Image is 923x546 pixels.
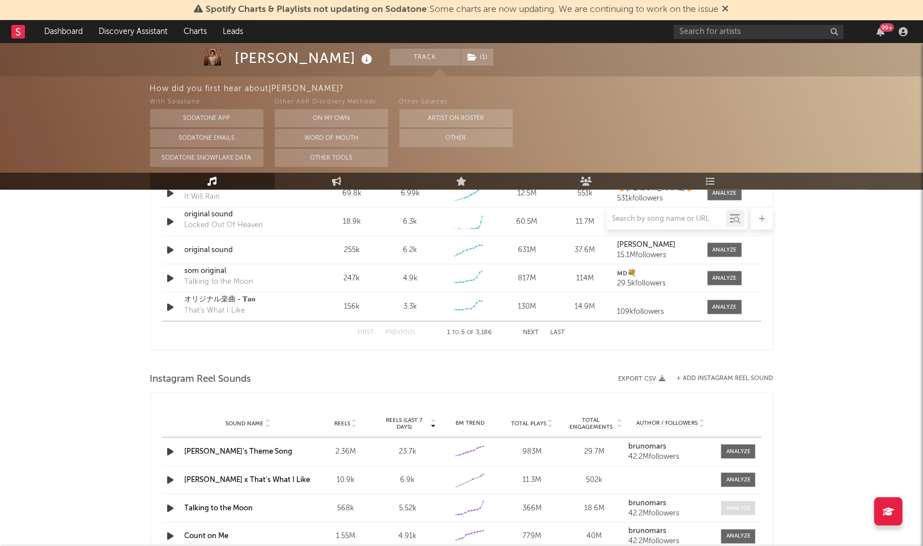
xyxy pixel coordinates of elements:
[275,149,388,167] button: Other Tools
[559,188,611,199] div: 551k
[617,251,696,259] div: 15.1M followers
[380,531,436,543] div: 4.91k
[566,531,623,543] div: 40M
[226,420,263,427] span: Sound Name
[185,191,220,203] div: It Will Rain
[500,188,553,199] div: 12.5M
[504,531,560,543] div: 779M
[185,294,303,305] a: オリジナル楽曲 - 𝐓𝐚𝐨
[500,301,553,313] div: 130M
[390,49,461,66] button: Track
[617,195,696,203] div: 531k followers
[185,448,293,455] a: [PERSON_NAME]’s Theme Song
[185,266,303,277] a: som original
[677,376,773,382] button: + Add Instagram Reel Sound
[317,446,374,458] div: 2.36M
[403,301,417,313] div: 3.3k
[150,129,263,147] button: Sodatone Emails
[275,129,388,147] button: Word Of Mouth
[617,185,694,192] strong: 🧡[PERSON_NAME]🧡
[628,500,666,507] strong: brunomars
[36,20,91,43] a: Dashboard
[566,475,623,486] div: 502k
[176,20,215,43] a: Charts
[628,500,713,507] a: brunomars
[185,533,229,540] a: Count on Me
[666,376,773,382] div: + Add Instagram Reel Sound
[380,417,429,430] span: Reels (last 7 days)
[461,49,494,66] button: (1)
[399,96,513,109] div: Other Sources
[467,330,474,335] span: of
[334,420,350,427] span: Reels
[637,420,698,427] span: Author / Followers
[619,376,666,382] button: Export CSV
[399,109,513,127] button: Artist on Roster
[317,531,374,543] div: 1.55M
[150,109,263,127] button: Sodatone App
[617,308,696,316] div: 109k followers
[504,446,560,458] div: 983M
[607,215,726,224] input: Search by song name or URL
[401,188,420,199] div: 6.99k
[628,443,713,451] a: brunomars
[185,305,245,317] div: That's What I Like
[617,270,696,278] a: ᴍᴅ💐
[617,241,696,249] a: [PERSON_NAME]
[326,245,378,256] div: 255k
[880,23,894,32] div: 99 +
[628,443,666,450] strong: brunomars
[326,301,378,313] div: 156k
[566,446,623,458] div: 29.7M
[403,273,418,284] div: 4.9k
[504,475,560,486] div: 11.3M
[511,420,546,427] span: Total Plays
[185,276,254,288] div: Talking to the Moon
[628,453,713,461] div: 42.2M followers
[617,270,636,277] strong: ᴍᴅ💐
[185,245,303,256] a: original sound
[461,49,494,66] span: ( 1 )
[380,503,436,514] div: 5.52k
[185,505,253,512] a: Talking to the Moon
[559,273,611,284] div: 114M
[380,446,436,458] div: 23.7k
[628,528,713,536] a: brunomars
[150,96,263,109] div: With Sodatone
[500,273,553,284] div: 817M
[566,417,616,430] span: Total Engagements
[380,475,436,486] div: 6.9k
[399,129,513,147] button: Other
[617,280,696,288] div: 29.5k followers
[150,149,263,167] button: Sodatone Snowflake Data
[559,245,611,256] div: 37.6M
[722,5,729,14] span: Dismiss
[386,330,416,336] button: Previous
[628,510,713,518] div: 42.2M followers
[91,20,176,43] a: Discovery Assistant
[559,301,611,313] div: 14.9M
[326,188,378,199] div: 69.8k
[500,245,553,256] div: 631M
[524,330,539,336] button: Next
[551,330,565,336] button: Last
[326,273,378,284] div: 247k
[566,503,623,514] div: 18.6M
[628,538,713,546] div: 42.2M followers
[442,419,499,428] div: 6M Trend
[674,25,844,39] input: Search for artists
[185,476,310,484] a: [PERSON_NAME] x That's What I Like
[504,503,560,514] div: 366M
[617,241,675,249] strong: [PERSON_NAME]
[206,5,719,14] span: : Some charts are now updating. We are continuing to work on the issue
[317,475,374,486] div: 10.9k
[206,5,427,14] span: Spotify Charts & Playlists not updating on Sodatone
[275,96,388,109] div: Other A&R Discovery Methods
[452,330,459,335] span: to
[403,245,417,256] div: 6.2k
[215,20,251,43] a: Leads
[235,49,376,67] div: [PERSON_NAME]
